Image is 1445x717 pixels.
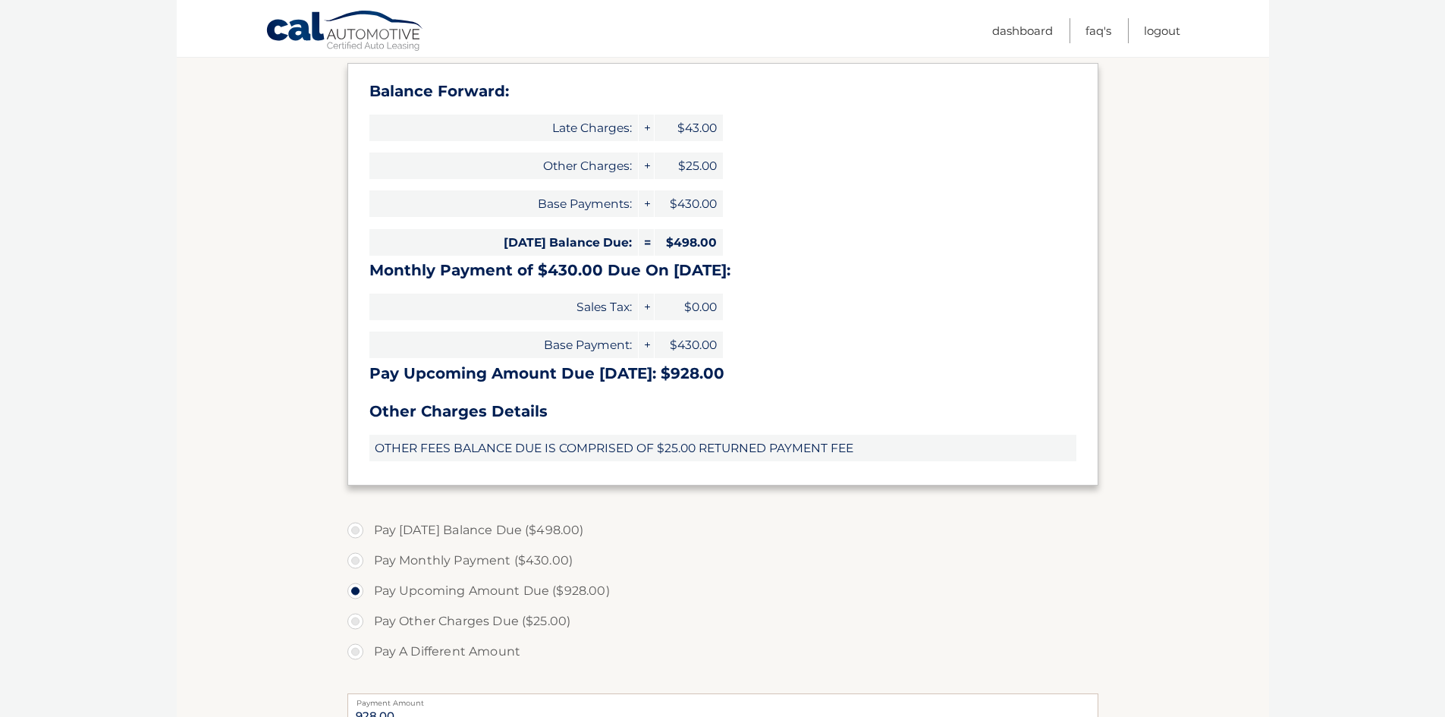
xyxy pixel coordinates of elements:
[369,190,638,217] span: Base Payments:
[347,693,1098,706] label: Payment Amount
[347,576,1098,606] label: Pay Upcoming Amount Due ($928.00)
[369,435,1076,461] span: OTHER FEES BALANCE DUE IS COMPRISED OF $25.00 RETURNED PAYMENT FEE
[369,261,1076,280] h3: Monthly Payment of $430.00 Due On [DATE]:
[655,229,723,256] span: $498.00
[347,606,1098,637] label: Pay Other Charges Due ($25.00)
[655,332,723,358] span: $430.00
[655,190,723,217] span: $430.00
[369,153,638,179] span: Other Charges:
[639,115,654,141] span: +
[639,190,654,217] span: +
[347,637,1098,667] label: Pay A Different Amount
[265,10,425,54] a: Cal Automotive
[369,364,1076,383] h3: Pay Upcoming Amount Due [DATE]: $928.00
[655,153,723,179] span: $25.00
[1144,18,1180,43] a: Logout
[639,153,654,179] span: +
[369,332,638,358] span: Base Payment:
[655,115,723,141] span: $43.00
[369,115,638,141] span: Late Charges:
[369,229,638,256] span: [DATE] Balance Due:
[369,82,1076,101] h3: Balance Forward:
[639,332,654,358] span: +
[369,402,1076,421] h3: Other Charges Details
[655,294,723,320] span: $0.00
[347,546,1098,576] label: Pay Monthly Payment ($430.00)
[347,515,1098,546] label: Pay [DATE] Balance Due ($498.00)
[639,229,654,256] span: =
[1085,18,1111,43] a: FAQ's
[369,294,638,320] span: Sales Tax:
[639,294,654,320] span: +
[992,18,1053,43] a: Dashboard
